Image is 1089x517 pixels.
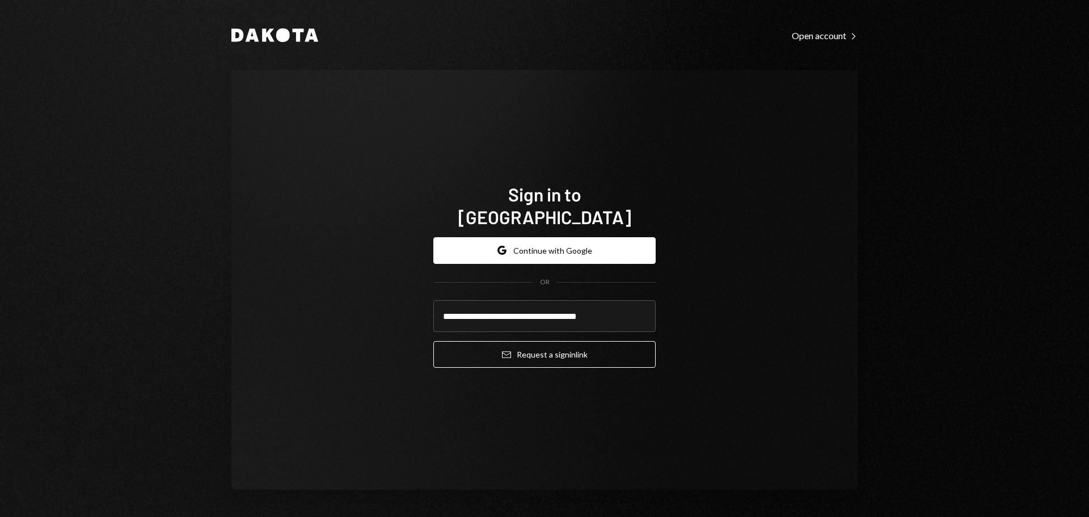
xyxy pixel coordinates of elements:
h1: Sign in to [GEOGRAPHIC_DATA] [433,183,656,228]
button: Continue with Google [433,237,656,264]
div: OR [540,278,550,287]
button: Request a signinlink [433,341,656,368]
div: Open account [792,30,858,41]
a: Open account [792,29,858,41]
